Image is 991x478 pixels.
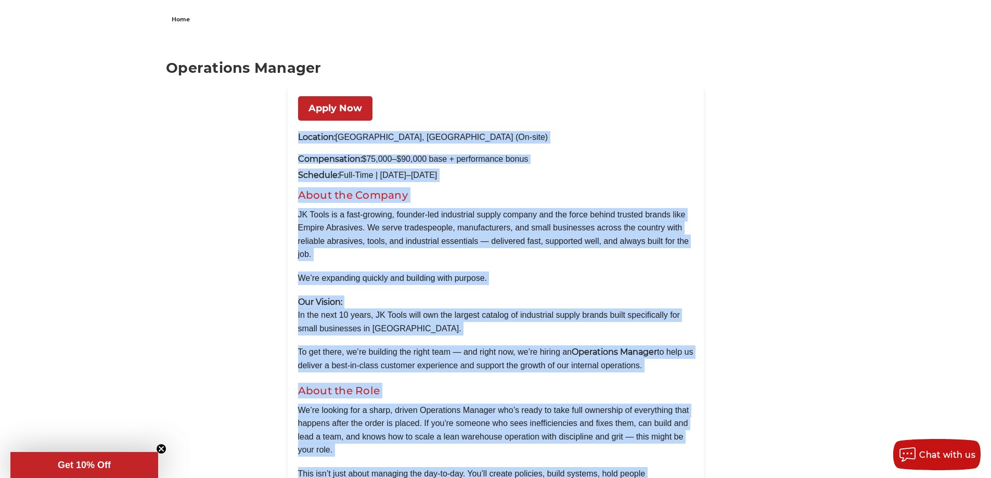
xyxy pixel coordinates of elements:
[298,170,339,180] strong: Schedule:
[298,96,372,121] a: Apply Now
[10,452,158,478] div: Get 10% OffClose teaser
[298,345,693,372] p: To get there, we’re building the right team — and right now, we’re hiring an to help us deliver a...
[298,187,693,203] h2: About the Company
[156,444,166,454] button: Close teaser
[166,61,825,75] h1: Operations Manager
[298,131,693,144] p: [GEOGRAPHIC_DATA], [GEOGRAPHIC_DATA] (On-site)
[298,404,693,457] p: We’re looking for a sharp, driven Operations Manager who’s ready to take full ownership of everyt...
[298,208,693,261] p: JK Tools is a fast-growing, founder-led industrial supply company and the force behind trusted br...
[298,297,342,307] strong: Our Vision:
[298,295,693,335] p: In the next 10 years, JK Tools will own the largest catalog of industrial supply brands built spe...
[298,272,693,285] p: We’re expanding quickly and building with purpose.
[298,383,693,398] h2: About the Role
[919,450,975,460] span: Chat with us
[172,16,190,23] span: home
[298,132,336,142] strong: Location:
[298,154,362,164] strong: Compensation:
[298,169,693,182] p: Full-Time | [DATE]–[DATE]
[58,460,111,470] span: Get 10% Off
[572,347,657,357] strong: Operations Manager
[893,439,981,470] button: Chat with us
[298,154,693,164] p: $75,000–$90,000 base + performance bonus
